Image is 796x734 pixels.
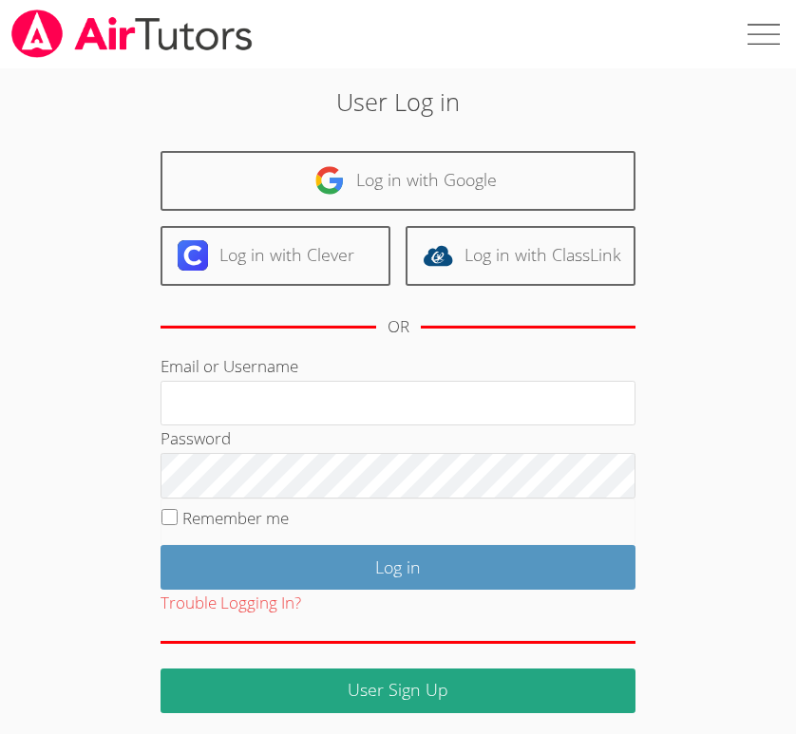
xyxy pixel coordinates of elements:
[406,226,635,286] a: Log in with ClassLink
[161,590,301,617] button: Trouble Logging In?
[182,507,289,529] label: Remember me
[423,240,453,271] img: classlink-logo-d6bb404cc1216ec64c9a2012d9dc4662098be43eaf13dc465df04b49fa7ab582.svg
[388,313,409,341] div: OR
[111,84,684,120] h2: User Log in
[161,545,635,590] input: Log in
[161,668,635,713] a: User Sign Up
[9,9,255,58] img: airtutors_banner-c4298cdbf04f3fff15de1276eac7730deb9818008684d7c2e4769d2f7ddbe033.png
[161,151,635,211] a: Log in with Google
[161,427,231,449] label: Password
[314,165,345,196] img: google-logo-50288ca7cdecda66e5e0955fdab243c47b7ad437acaf1139b6f446037453330a.svg
[161,226,390,286] a: Log in with Clever
[178,240,208,271] img: clever-logo-6eab21bc6e7a338710f1a6ff85c0baf02591cd810cc4098c63d3a4b26e2feb20.svg
[161,355,298,377] label: Email or Username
